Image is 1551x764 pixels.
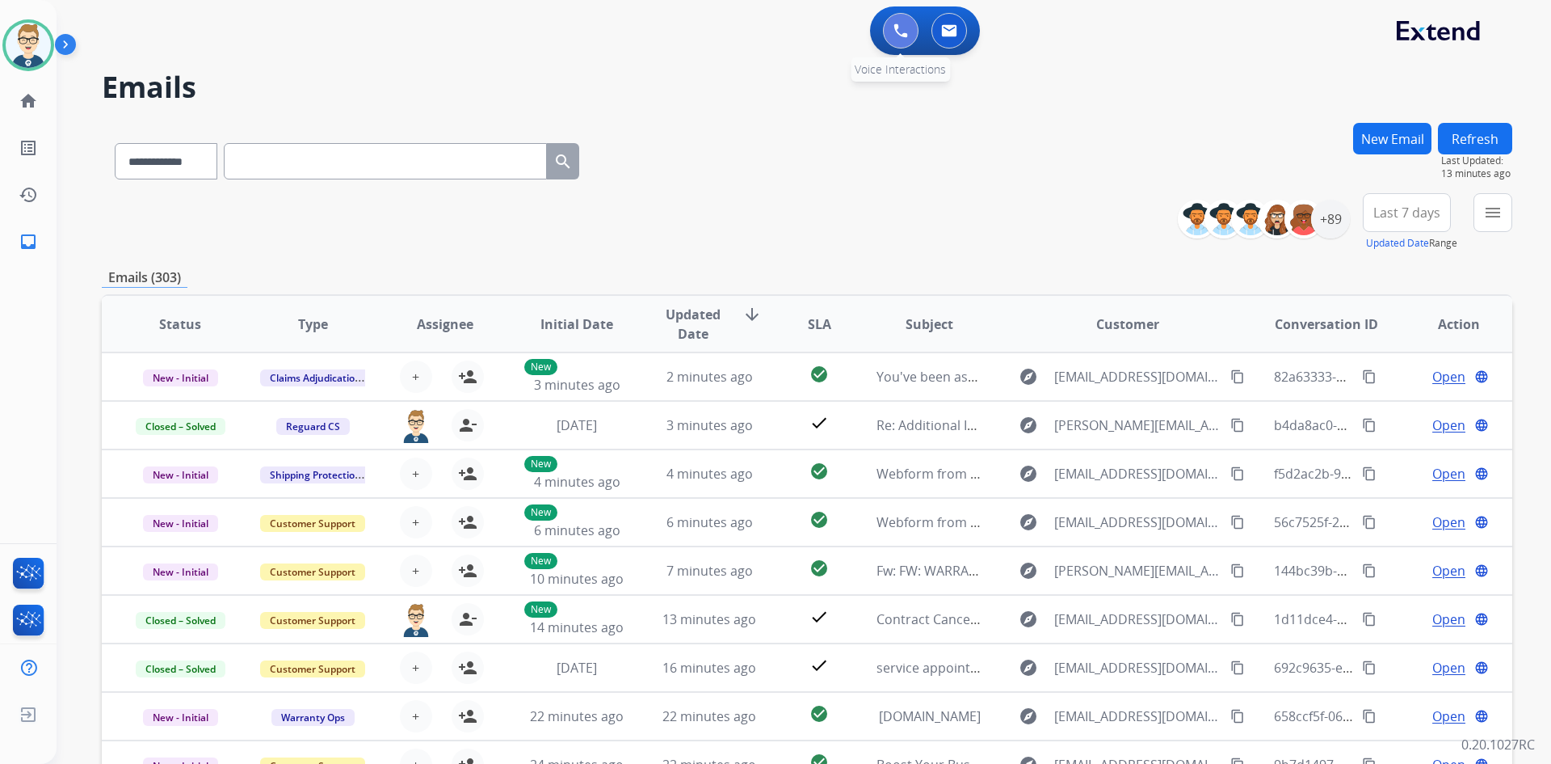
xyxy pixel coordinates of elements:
mat-icon: content_copy [1230,418,1245,433]
span: 82a63333-458e-4177-a3f4-8cc4ab96e1c8 [1274,368,1518,386]
span: 7 minutes ago [666,562,753,580]
span: Customer [1096,314,1159,334]
button: + [400,700,432,732]
span: 13 minutes ago [1441,167,1512,180]
mat-icon: explore [1019,707,1038,726]
mat-icon: language [1474,369,1489,384]
button: Refresh [1438,123,1512,154]
span: Open [1432,416,1465,435]
span: 4 minutes ago [666,465,753,483]
mat-icon: history [19,185,38,205]
button: + [400,555,432,587]
button: + [400,458,432,490]
span: 3 minutes ago [666,416,753,434]
span: New - Initial [143,709,218,726]
mat-icon: language [1474,564,1489,578]
span: 4 minutes ago [534,473,620,491]
mat-icon: content_copy [1230,564,1245,578]
mat-icon: person_add [458,367,477,386]
mat-icon: check [809,413,829,433]
mat-icon: check_circle [809,462,829,481]
mat-icon: explore [1019,610,1038,629]
p: New [524,359,557,375]
mat-icon: menu [1483,203,1503,222]
span: [PERSON_NAME][EMAIL_ADDRESS][DOMAIN_NAME] [1054,416,1221,435]
span: service appointment [876,659,1002,677]
mat-icon: content_copy [1362,661,1377,675]
span: Type [298,314,328,334]
mat-icon: language [1474,661,1489,675]
span: 3 minutes ago [534,376,620,394]
span: [EMAIL_ADDRESS][DOMAIN_NAME] [1054,464,1221,483]
span: 14 minutes ago [530,618,624,636]
mat-icon: content_copy [1362,418,1377,433]
mat-icon: check_circle [809,510,829,530]
span: New - Initial [143,515,218,532]
span: 1d11dce4-ae47-46d0-ae0e-f9a0ecaefc93 [1274,610,1516,628]
span: Customer Support [260,661,365,677]
span: 22 minutes ago [662,707,756,725]
span: 13 minutes ago [662,610,756,628]
mat-icon: content_copy [1362,612,1377,627]
mat-icon: language [1474,612,1489,627]
mat-icon: explore [1019,561,1038,580]
span: f5d2ac2b-9bbf-46b1-a938-2589f557a3f8 [1274,465,1513,483]
span: Range [1366,236,1457,250]
span: Voice Interactions [855,61,946,77]
span: Status [159,314,201,334]
span: [EMAIL_ADDRESS][DOMAIN_NAME] [1054,367,1221,386]
mat-icon: person_add [458,658,477,677]
span: + [412,367,419,386]
mat-icon: language [1474,466,1489,481]
mat-icon: home [19,91,38,111]
mat-icon: list_alt [19,138,38,158]
mat-icon: content_copy [1230,612,1245,627]
span: Webform from [EMAIL_ADDRESS][DOMAIN_NAME] on [DATE] [876,465,1242,483]
span: + [412,561,419,580]
span: SLA [808,314,831,334]
button: New Email [1353,123,1431,154]
span: Closed – Solved [136,612,225,629]
span: Open [1432,610,1465,629]
span: New - Initial [143,369,218,386]
mat-icon: content_copy [1230,369,1245,384]
mat-icon: content_copy [1230,466,1245,481]
span: 692c9635-e46b-490f-8b31-d5c3536df976 [1274,659,1518,677]
span: Shipping Protection [260,466,371,483]
span: Open [1432,464,1465,483]
button: Last 7 days [1363,193,1451,232]
span: 22 minutes ago [530,707,624,725]
span: 56c7525f-27c4-4eb6-a485-71c47a9e4c4e [1274,513,1517,531]
span: [EMAIL_ADDRESS][DOMAIN_NAME] [1054,658,1221,677]
img: avatar [6,23,51,68]
mat-icon: check_circle [809,559,829,578]
button: + [400,361,432,393]
span: Last Updated: [1441,154,1512,167]
mat-icon: person_add [458,561,477,580]
mat-icon: content_copy [1362,564,1377,578]
span: 16 minutes ago [662,659,756,677]
mat-icon: language [1474,709,1489,724]
span: 2 minutes ago [666,368,753,386]
mat-icon: content_copy [1362,709,1377,724]
mat-icon: content_copy [1362,369,1377,384]
mat-icon: person_add [458,707,477,726]
span: 6 minutes ago [666,513,753,531]
span: Re: Additional Information Needed [876,416,1087,434]
mat-icon: check [809,607,829,627]
mat-icon: content_copy [1362,515,1377,530]
span: Customer Support [260,515,365,532]
p: New [524,553,557,569]
span: Customer Support [260,564,365,580]
span: 10 minutes ago [530,570,624,588]
span: Open [1432,658,1465,677]
button: + [400,506,432,538]
mat-icon: content_copy [1362,466,1377,481]
span: [DATE] [557,416,597,434]
mat-icon: check [809,656,829,675]
span: Customer Support [260,612,365,629]
span: You've been assigned a new service order: f3a0e667-e3f7-408b-a26e-6a06846a6e97 [876,368,1381,386]
mat-icon: person_add [458,513,477,532]
button: Updated Date [1366,237,1429,250]
span: [DATE] [557,659,597,677]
